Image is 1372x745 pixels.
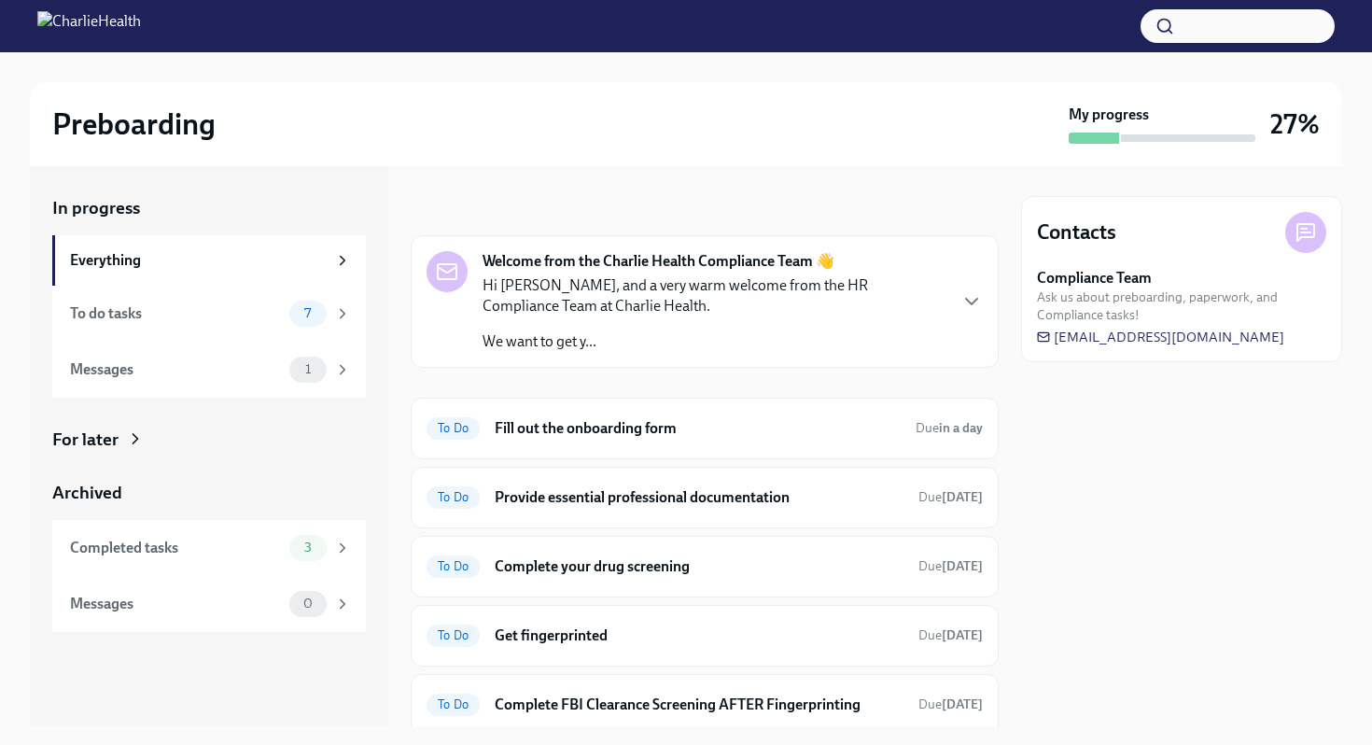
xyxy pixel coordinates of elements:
span: To Do [427,628,480,642]
span: Due [918,696,983,712]
div: Messages [70,594,282,614]
a: To DoGet fingerprintedDue[DATE] [427,621,983,651]
span: Ask us about preboarding, paperwork, and Compliance tasks! [1037,288,1326,324]
span: Due [918,489,983,505]
span: October 20th, 2025 08:00 [918,557,983,575]
p: We want to get y... [483,331,945,352]
h3: 27% [1270,107,1320,141]
span: To Do [427,697,480,711]
h6: Complete your drug screening [495,556,903,577]
div: For later [52,428,119,452]
a: Completed tasks3 [52,520,366,576]
a: For later [52,428,366,452]
a: In progress [52,196,366,220]
a: Archived [52,481,366,505]
span: Due [918,627,983,643]
strong: Welcome from the Charlie Health Compliance Team 👋 [483,251,834,272]
strong: [DATE] [942,627,983,643]
span: To Do [427,421,480,435]
div: Completed tasks [70,538,282,558]
h6: Fill out the onboarding form [495,418,901,439]
h4: Contacts [1037,218,1116,246]
span: 0 [292,597,324,611]
a: To DoComplete FBI Clearance Screening AFTER FingerprintingDue[DATE] [427,690,983,720]
p: Hi [PERSON_NAME], and a very warm welcome from the HR Compliance Team at Charlie Health. [483,275,945,316]
span: 1 [294,362,322,376]
a: To DoFill out the onboarding formDuein a day [427,414,983,443]
strong: [DATE] [942,696,983,712]
span: To Do [427,559,480,573]
span: 3 [293,541,323,555]
a: Messages1 [52,342,366,398]
h6: Get fingerprinted [495,626,903,646]
h6: Complete FBI Clearance Screening AFTER Fingerprinting [495,695,903,715]
strong: My progress [1069,105,1149,125]
a: [EMAIL_ADDRESS][DOMAIN_NAME] [1037,328,1284,346]
span: To Do [427,490,480,504]
strong: Compliance Team [1037,268,1152,288]
img: CharlieHealth [37,11,141,41]
strong: [DATE] [942,558,983,574]
div: In progress [411,196,498,220]
span: October 20th, 2025 08:00 [918,626,983,644]
div: Everything [70,250,327,271]
div: To do tasks [70,303,282,324]
span: October 16th, 2025 08:00 [916,419,983,437]
a: To DoProvide essential professional documentationDue[DATE] [427,483,983,513]
h2: Preboarding [52,105,216,143]
span: Due [916,420,983,436]
span: Due [918,558,983,574]
span: October 23rd, 2025 08:00 [918,696,983,713]
a: Messages0 [52,576,366,632]
strong: [DATE] [942,489,983,505]
h6: Provide essential professional documentation [495,487,903,508]
a: Everything [52,235,366,286]
span: October 20th, 2025 08:00 [918,488,983,506]
a: To DoComplete your drug screeningDue[DATE] [427,552,983,582]
strong: in a day [939,420,983,436]
div: Messages [70,359,282,380]
a: To do tasks7 [52,286,366,342]
span: 7 [293,306,322,320]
